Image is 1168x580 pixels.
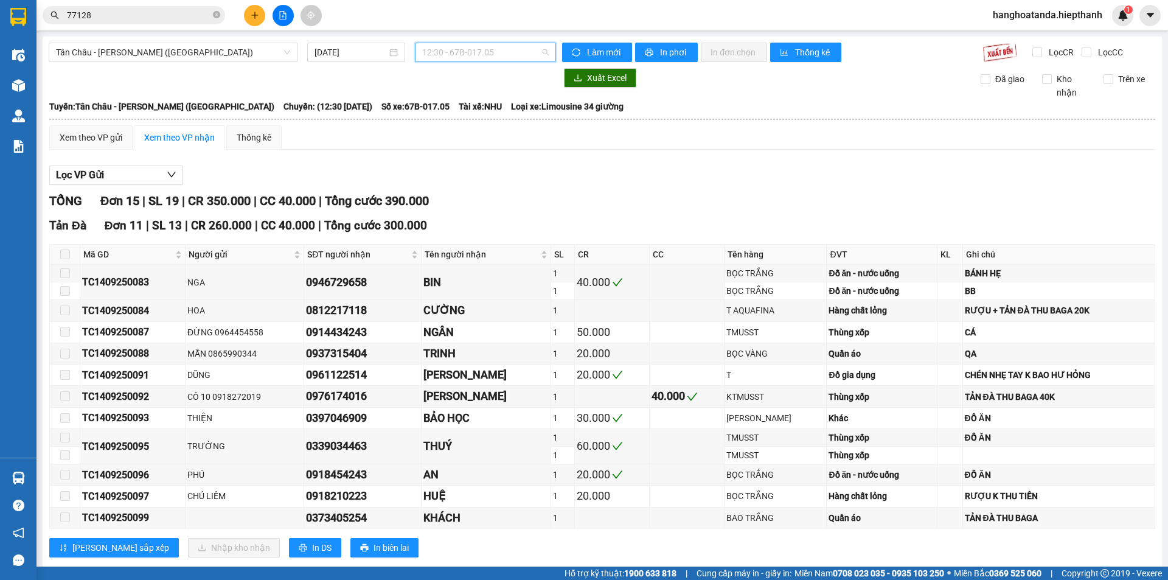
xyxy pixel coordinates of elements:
div: TC1409250099 [82,510,183,525]
div: 30.000 [577,410,647,427]
div: Thống kê [237,131,271,144]
span: SL 13 [152,218,182,232]
div: Thùng xốp [829,390,935,404]
div: RƯỢU K THU TIỀN [965,489,1153,503]
span: aim [307,11,315,19]
span: check [612,277,623,288]
div: ĐỪNG 0964454558 [187,326,302,339]
button: file-add [273,5,294,26]
div: T AQUAFINA [726,304,825,317]
span: printer [360,543,369,553]
span: sync [572,48,582,58]
span: Người gửi [189,248,291,261]
td: TRÚC QUỲNH [422,365,551,386]
span: download [574,74,582,83]
span: | [142,194,145,208]
div: ĐỒ ĂN [965,468,1153,481]
span: | [1051,567,1052,580]
span: question-circle [13,500,24,511]
span: Kho nhận [1052,72,1094,99]
div: BÁNH HẸ [965,267,1153,280]
span: Hỗ trợ kỹ thuật: [565,567,676,580]
td: 0976174016 [304,386,421,407]
button: downloadXuất Excel [564,68,636,88]
div: Khác [829,411,935,425]
div: 0918454243 [306,466,419,483]
div: 50.000 [577,324,647,341]
button: downloadNhập kho nhận [188,538,280,557]
div: 0339034463 [306,438,419,455]
div: KHÁCH [423,509,549,526]
div: TC1409250093 [82,410,183,425]
span: ⚪️ [947,571,951,576]
span: check [612,369,623,380]
button: printerIn phơi [635,43,698,62]
span: hanghoatanda.hiepthanh [983,7,1112,23]
span: printer [299,543,307,553]
div: BỌC TRẮNG [726,284,825,298]
div: [PERSON_NAME] [423,366,549,383]
span: notification [13,527,24,539]
div: TC1409250095 [82,439,183,454]
sup: 1 [1124,5,1133,14]
div: TẢN ĐÀ THU BAGA 40K [965,390,1153,404]
span: Tản Đà [49,218,86,232]
div: BẢO HỌC [423,410,549,427]
th: Tên hàng [725,245,827,265]
span: Cung cấp máy in - giấy in: [697,567,791,580]
button: printerIn biên lai [350,538,419,557]
span: search [50,11,59,19]
span: CC 40.000 [261,218,315,232]
td: TC1409250093 [80,408,186,429]
span: check [612,413,623,424]
div: ĐỒ ĂN [965,411,1153,425]
div: [PERSON_NAME] [423,388,549,405]
div: 1 [553,347,573,360]
span: close-circle [213,11,220,18]
div: TMUSST [726,431,825,444]
span: | [255,218,258,232]
span: Xuất Excel [587,71,627,85]
td: TC1409250092 [80,386,186,407]
td: HUỆ [422,486,551,507]
span: check [612,469,623,480]
div: MẪN 0865990344 [187,347,302,360]
div: BAO TRẮNG [726,511,825,525]
div: TC1409250096 [82,467,183,483]
strong: 0369 525 060 [989,568,1041,578]
div: 60.000 [577,438,647,455]
b: Tuyến: Tân Châu - [PERSON_NAME] ([GEOGRAPHIC_DATA]) [49,102,274,111]
span: 1 [1126,5,1130,14]
div: THUÝ [423,438,549,455]
div: BỌC TRẮNG [726,489,825,503]
span: 12:30 - 67B-017.05 [422,43,549,61]
div: T [726,368,825,382]
div: CHÉN NHẸ TAY K BAO HƯ HỎNG [965,368,1153,382]
span: In biên lai [374,541,409,554]
span: Đơn 11 [105,218,144,232]
span: Số xe: 67B-017.05 [381,100,450,113]
span: Miền Bắc [954,567,1041,580]
span: plus [251,11,259,19]
div: 1 [553,511,573,525]
div: CÔ 10 0918272019 [187,390,302,404]
span: Lọc VP Gửi [56,167,104,183]
div: BỌC TRẮNG [726,267,825,280]
div: HOA [187,304,302,317]
div: [PERSON_NAME] [726,411,825,425]
div: TẢN ĐÀ THU BAGA [965,511,1153,525]
button: sort-ascending[PERSON_NAME] sắp xếp [49,538,179,557]
span: Đơn 15 [100,194,139,208]
b: Công Ty xe khách HIỆP THÀNH [41,10,142,83]
img: icon-new-feature [1118,10,1128,21]
div: CÁ [965,326,1153,339]
td: TC1409250084 [80,300,186,321]
div: 1 [553,368,573,382]
div: TMUSST [726,326,825,339]
td: BIN [422,265,551,300]
td: BẢO HỌC [422,408,551,429]
span: | [146,218,149,232]
span: CC 40.000 [260,194,316,208]
td: 0961122514 [304,365,421,386]
td: TC1409250097 [80,486,186,507]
